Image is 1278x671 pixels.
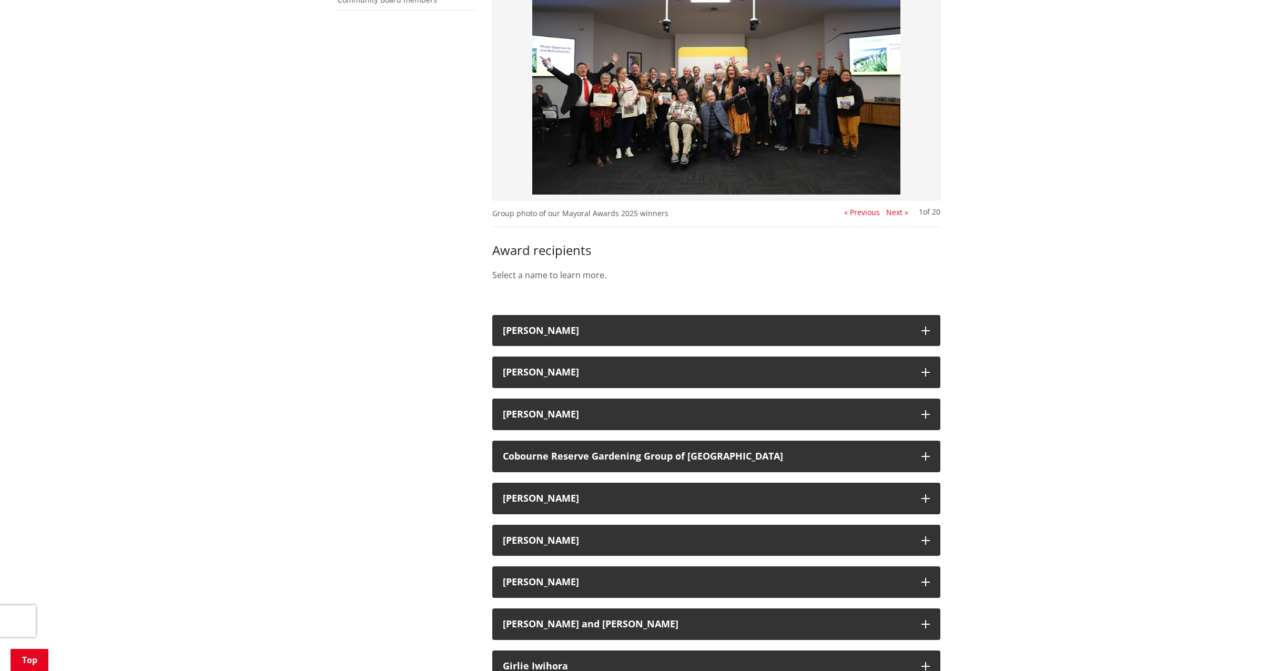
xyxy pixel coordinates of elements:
[503,493,911,504] div: [PERSON_NAME]
[492,269,940,281] p: Select a name to learn more.
[492,399,940,430] button: [PERSON_NAME]
[503,326,911,336] div: [PERSON_NAME]
[503,619,911,629] div: [PERSON_NAME] and [PERSON_NAME]
[919,208,940,216] div: of 20
[492,441,940,472] button: Cobourne Reserve Gardening Group of [GEOGRAPHIC_DATA]
[503,535,911,546] div: [PERSON_NAME]
[492,525,940,556] button: [PERSON_NAME]
[492,315,940,347] button: [PERSON_NAME]
[492,208,788,219] p: Group photo of our Mayoral Awards 2025 winners
[844,208,880,217] button: « Previous
[886,208,908,217] button: Next »
[492,243,940,258] h3: Award recipients
[492,608,940,640] button: [PERSON_NAME] and [PERSON_NAME]
[503,367,911,378] div: [PERSON_NAME]
[503,451,911,462] div: Cobourne Reserve Gardening Group of [GEOGRAPHIC_DATA]
[492,566,940,598] button: [PERSON_NAME]
[492,483,940,514] button: [PERSON_NAME]
[492,357,940,388] button: [PERSON_NAME]
[1230,627,1267,665] iframe: Messenger Launcher
[503,409,911,420] div: [PERSON_NAME]
[11,649,48,671] a: Top
[919,207,923,217] span: 1
[503,577,911,587] div: [PERSON_NAME]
